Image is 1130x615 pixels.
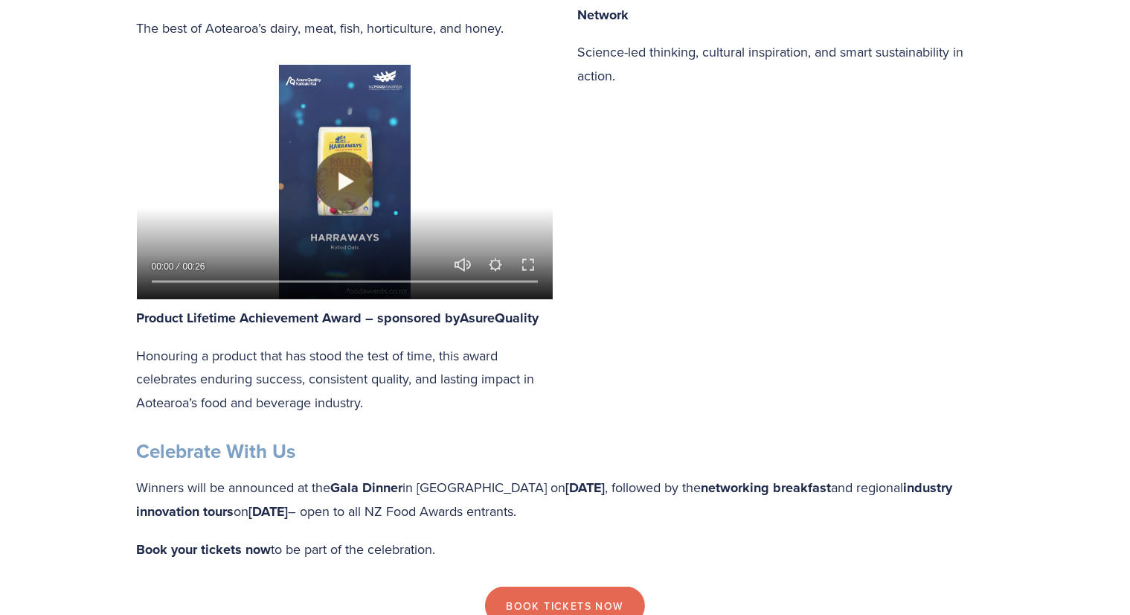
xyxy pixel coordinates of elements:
button: Play [315,152,374,211]
strong: networking breakfast [702,478,832,497]
strong: industry innovation tours [137,478,957,522]
strong: Celebrate With Us [137,437,296,465]
p: Science-led thinking, cultural inspiration, and smart sustainability in action. [578,40,994,87]
a: AsureQuality [460,308,539,327]
strong: Gala Dinner [331,478,403,497]
div: Duration [178,259,209,274]
p: to be part of the celebration. [137,538,994,562]
p: The best of Aotearoa’s dairy, meat, fish, horticulture, and honey. [137,16,553,40]
p: Winners will be announced at the in [GEOGRAPHIC_DATA] on , followed by the and regional on – open... [137,476,994,524]
strong: [DATE] [249,502,289,521]
strong: [DATE] [566,478,606,497]
strong: Product Lifetime Achievement Award – sponsored by [137,308,460,328]
strong: Book your tickets now [137,540,272,559]
p: Honouring a product that has stood the test of time, this award celebrates enduring success, cons... [137,344,553,415]
div: Current time [152,259,178,274]
input: Seek [152,276,538,287]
